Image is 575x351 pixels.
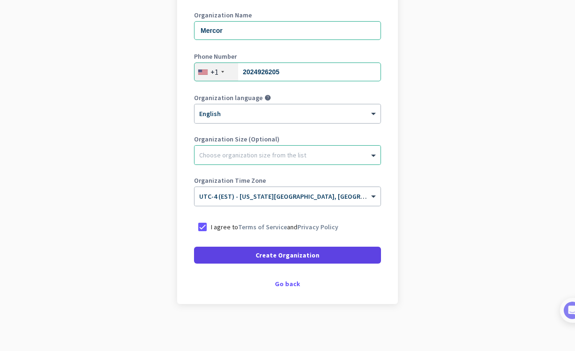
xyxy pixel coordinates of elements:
input: 201-555-0123 [194,62,381,81]
span: Create Organization [256,250,319,260]
a: Terms of Service [238,223,287,231]
label: Organization Size (Optional) [194,136,381,142]
label: Organization Time Zone [194,177,381,184]
p: I agree to and [211,222,338,232]
div: +1 [210,67,218,77]
i: help [264,94,271,101]
label: Organization language [194,94,263,101]
label: Organization Name [194,12,381,18]
a: Privacy Policy [297,223,338,231]
input: What is the name of your organization? [194,21,381,40]
div: Go back [194,281,381,287]
button: Create Organization [194,247,381,264]
label: Phone Number [194,53,381,60]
